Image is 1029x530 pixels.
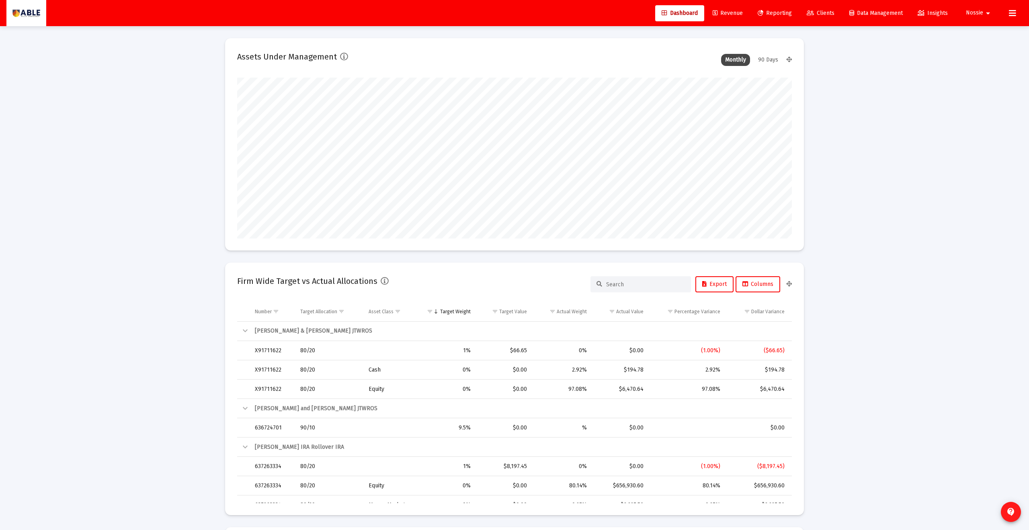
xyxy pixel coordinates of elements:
td: 637263334 [249,476,295,495]
div: $6,470.64 [598,385,644,393]
span: Insights [918,10,948,16]
a: Revenue [706,5,749,21]
div: $656,930.60 [732,482,785,490]
td: Column Number [249,302,295,321]
div: Monthly [721,54,750,66]
td: 636724701 [249,418,295,438]
div: $0.00 [732,424,785,432]
button: Columns [736,276,780,292]
mat-icon: contact_support [1006,507,1016,517]
a: Insights [911,5,954,21]
span: Data Management [849,10,903,16]
button: Export [695,276,734,292]
td: Collapse [237,438,249,457]
div: 0% [538,462,587,470]
span: Export [702,281,727,288]
td: X91711622 [249,360,295,380]
span: Show filter options for column 'Dollar Variance' [744,308,750,314]
div: $194.78 [598,366,644,374]
span: Show filter options for column 'Asset Class' [395,308,401,314]
div: $8,197.45 [482,462,527,470]
span: Clients [807,10,834,16]
div: $0.00 [598,424,644,432]
div: 0.27% [655,501,721,509]
td: Column Asset Class [363,302,416,321]
div: 90 Days [754,54,782,66]
td: Money Markets [363,495,416,515]
div: 97.08% [538,385,587,393]
td: 80/20 [295,495,363,515]
div: [PERSON_NAME] and [PERSON_NAME] JTWROS [255,405,785,413]
div: Percentage Variance [674,308,720,315]
td: Column Actual Value [592,302,649,321]
div: $656,930.60 [598,482,644,490]
div: 0% [422,501,470,509]
div: Dollar Variance [751,308,785,315]
div: $0.00 [482,482,527,490]
div: 1% [422,347,470,355]
td: Column Actual Weight [533,302,593,321]
div: Target Value [499,308,527,315]
div: $0.00 [598,462,644,470]
div: 9.5% [422,424,470,432]
span: Show filter options for column 'Number' [273,308,279,314]
div: (1.00%) [655,462,721,470]
button: Nossie [956,5,1002,21]
div: 0% [422,482,470,490]
span: Revenue [713,10,743,16]
img: Dashboard [12,5,40,21]
div: ($8,197.45) [732,462,785,470]
div: Asset Class [369,308,394,315]
td: Equity [363,476,416,495]
div: $2,227.59 [732,501,785,509]
a: Data Management [843,5,909,21]
div: $66.65 [482,347,527,355]
td: X91711622 [249,341,295,360]
input: Search [606,281,685,288]
span: Show filter options for column 'Target Weight' [427,308,433,314]
td: Column Dollar Variance [726,302,792,321]
td: Column Target Weight [416,302,476,321]
div: 2.92% [538,366,587,374]
div: Number [255,308,272,315]
div: Target Weight [440,308,471,315]
div: $6,470.64 [732,385,785,393]
div: ($66.65) [732,347,785,355]
td: Cash [363,360,416,380]
a: Reporting [751,5,798,21]
div: $0.00 [482,501,527,509]
div: $194.78 [732,366,785,374]
td: 80/20 [295,341,363,360]
td: Equity [363,380,416,399]
div: $0.00 [598,347,644,355]
span: Reporting [758,10,792,16]
div: $2,227.59 [598,501,644,509]
td: 80/20 [295,476,363,495]
div: (1.00%) [655,347,721,355]
div: 80.14% [655,482,721,490]
td: Collapse [237,322,249,341]
div: Actual Value [616,308,644,315]
span: Show filter options for column 'Percentage Variance' [667,308,673,314]
div: 0% [422,366,470,374]
mat-icon: arrow_drop_down [983,5,993,21]
td: 637263334 [249,495,295,515]
span: Nossie [966,10,983,16]
div: [PERSON_NAME] IRA Rollover IRA [255,443,785,451]
td: Column Target Value [476,302,533,321]
td: 637263334 [249,457,295,476]
span: Show filter options for column 'Actual Value' [609,308,615,314]
span: Columns [742,281,773,288]
div: Target Allocation [300,308,337,315]
span: Dashboard [662,10,698,16]
span: Show filter options for column 'Target Allocation' [338,308,344,314]
div: 97.08% [655,385,721,393]
div: % [538,424,587,432]
td: 80/20 [295,457,363,476]
td: Column Percentage Variance [649,302,726,321]
td: 80/20 [295,380,363,399]
div: $0.00 [482,424,527,432]
h2: Firm Wide Target vs Actual Allocations [237,275,377,288]
a: Dashboard [655,5,704,21]
h2: Assets Under Management [237,50,337,63]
